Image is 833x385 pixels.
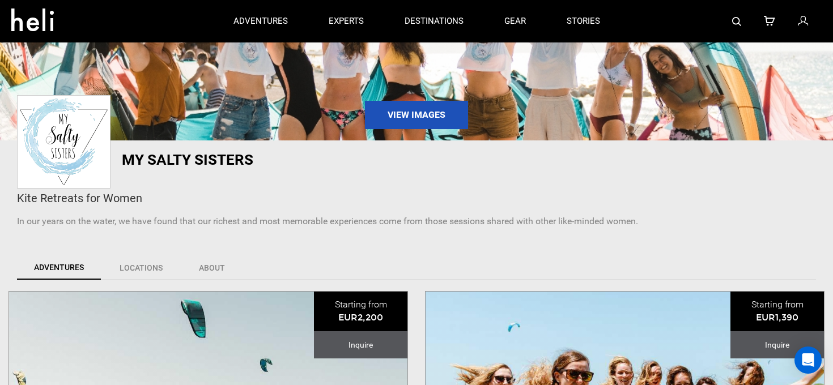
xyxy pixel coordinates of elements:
[122,152,552,168] h1: My Salty Sisters
[17,256,101,280] a: Adventures
[732,17,741,26] img: search-bar-icon.svg
[233,15,288,27] p: adventures
[405,15,464,27] p: destinations
[794,346,822,374] div: Open Intercom Messenger
[329,15,364,27] p: experts
[365,101,468,129] a: View Images
[20,99,108,185] img: f2f21182af9b65c338ed6339c7264bd4.png
[102,256,180,280] a: Locations
[181,256,243,280] a: About
[17,215,816,228] p: In our years on the water, we have found that our richest and most memorable experiences come fro...
[17,190,816,207] div: Kite Retreats for Women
